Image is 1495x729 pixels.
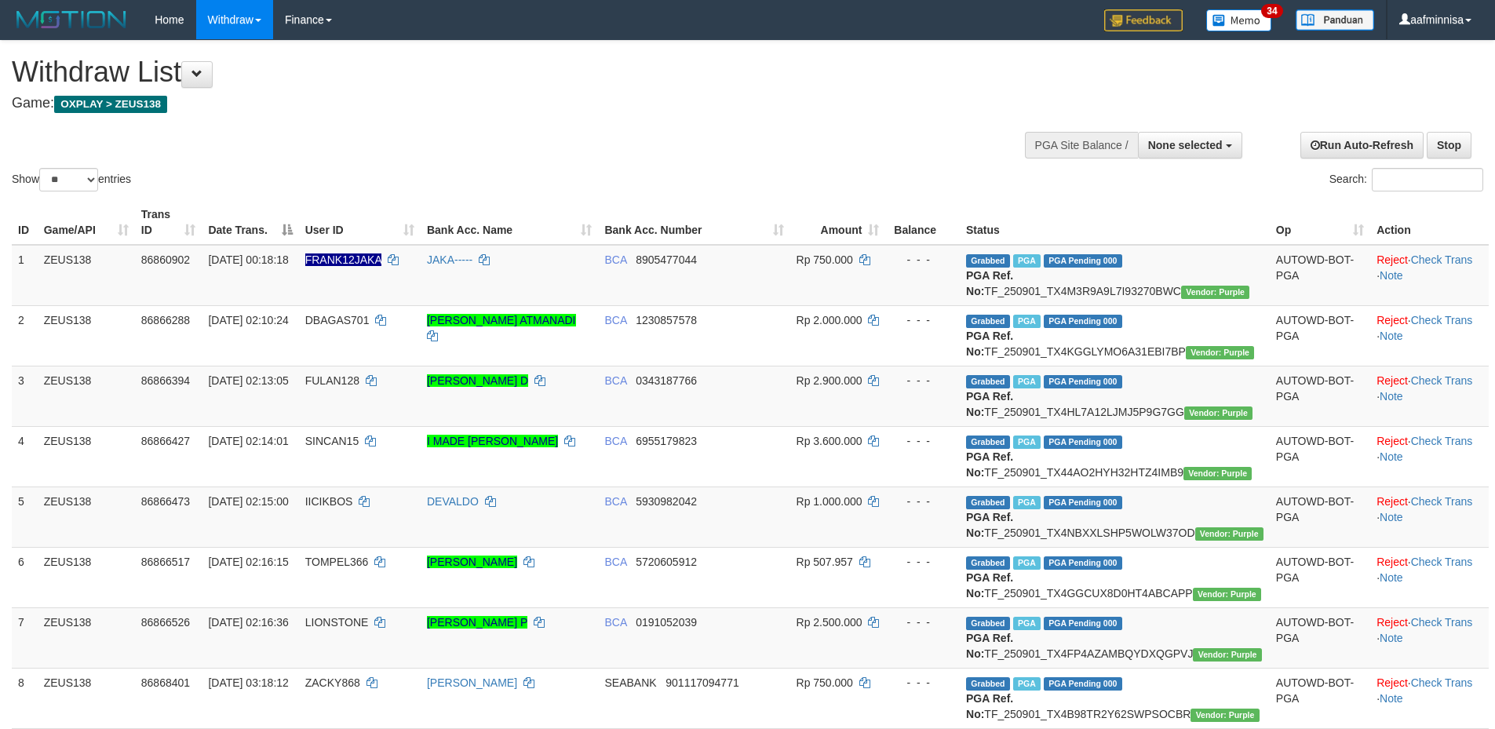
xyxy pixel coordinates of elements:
span: Rp 2.900.000 [797,374,862,387]
span: Copy 6955179823 to clipboard [636,435,697,447]
a: Note [1380,571,1403,584]
span: Copy 8905477044 to clipboard [636,253,697,266]
td: ZEUS138 [38,487,135,547]
a: Check Trans [1411,616,1473,629]
a: [PERSON_NAME] [427,556,517,568]
span: Vendor URL: https://trx4.1velocity.biz [1193,588,1261,601]
a: Note [1380,330,1403,342]
div: - - - [892,252,954,268]
span: SINCAN15 [305,435,359,447]
th: Date Trans.: activate to sort column descending [202,200,298,245]
span: BCA [604,253,626,266]
span: PGA Pending [1044,677,1122,691]
td: TF_250901_TX4FP4AZAMBQYDXQGPVJ [960,607,1270,668]
td: ZEUS138 [38,547,135,607]
td: TF_250901_TX4HL7A12LJMJ5P9G7GG [960,366,1270,426]
td: AUTOWD-BOT-PGA [1270,305,1370,366]
span: Rp 2.500.000 [797,616,862,629]
th: Game/API: activate to sort column ascending [38,200,135,245]
td: ZEUS138 [38,245,135,306]
a: [PERSON_NAME] ATMANADI [427,314,576,326]
span: Rp 507.957 [797,556,853,568]
a: Reject [1376,495,1408,508]
span: Marked by aafpengsreynich [1013,617,1041,630]
span: [DATE] 02:14:01 [208,435,288,447]
img: Feedback.jpg [1104,9,1183,31]
span: Copy 0191052039 to clipboard [636,616,697,629]
th: Op: activate to sort column ascending [1270,200,1370,245]
span: PGA Pending [1044,315,1122,328]
span: 86866517 [141,556,190,568]
span: Vendor URL: https://trx4.1velocity.biz [1183,467,1252,480]
td: 3 [12,366,38,426]
span: None selected [1148,139,1223,151]
span: Grabbed [966,677,1010,691]
span: Copy 1230857578 to clipboard [636,314,697,326]
span: Vendor URL: https://trx4.1velocity.biz [1181,286,1249,299]
a: Stop [1427,132,1471,159]
span: [DATE] 03:18:12 [208,676,288,689]
td: ZEUS138 [38,426,135,487]
th: Bank Acc. Name: activate to sort column ascending [421,200,599,245]
h4: Game: [12,96,981,111]
a: Reject [1376,374,1408,387]
td: TF_250901_TX4M3R9A9L7I93270BWC [960,245,1270,306]
b: PGA Ref. No: [966,450,1013,479]
a: Note [1380,632,1403,644]
span: Vendor URL: https://trx4.1velocity.biz [1186,346,1254,359]
span: PGA Pending [1044,556,1122,570]
span: 86866526 [141,616,190,629]
span: Vendor URL: https://trx4.1velocity.biz [1191,709,1259,722]
span: 34 [1261,4,1282,18]
span: LIONSTONE [305,616,369,629]
span: 86866288 [141,314,190,326]
span: Rp 750.000 [797,253,853,266]
span: BCA [604,495,626,508]
span: 86866427 [141,435,190,447]
a: Check Trans [1411,374,1473,387]
span: Vendor URL: https://trx4.1velocity.biz [1193,648,1261,662]
span: IICIKBOS [305,495,353,508]
span: Rp 1.000.000 [797,495,862,508]
span: BCA [604,616,626,629]
th: Status [960,200,1270,245]
td: ZEUS138 [38,366,135,426]
span: Nama rekening ada tanda titik/strip, harap diedit [305,253,381,266]
label: Search: [1329,168,1483,191]
span: Rp 750.000 [797,676,853,689]
td: 7 [12,607,38,668]
th: ID [12,200,38,245]
span: [DATE] 02:13:05 [208,374,288,387]
td: AUTOWD-BOT-PGA [1270,668,1370,728]
td: AUTOWD-BOT-PGA [1270,245,1370,306]
span: BCA [604,556,626,568]
b: PGA Ref. No: [966,390,1013,418]
b: PGA Ref. No: [966,511,1013,539]
a: Note [1380,269,1403,282]
b: PGA Ref. No: [966,692,1013,720]
a: Run Auto-Refresh [1300,132,1424,159]
span: BCA [604,435,626,447]
a: [PERSON_NAME] P [427,616,527,629]
a: DEVALDO [427,495,479,508]
span: FULAN128 [305,374,359,387]
div: PGA Site Balance / [1025,132,1138,159]
td: · · [1370,245,1489,306]
img: MOTION_logo.png [12,8,131,31]
td: AUTOWD-BOT-PGA [1270,547,1370,607]
span: DBAGAS701 [305,314,370,326]
span: Marked by aafpengsreynich [1013,556,1041,570]
span: Copy 5720605912 to clipboard [636,556,697,568]
span: Marked by aafpengsreynich [1013,254,1041,268]
h1: Withdraw List [12,56,981,88]
a: Reject [1376,314,1408,326]
span: [DATE] 00:18:18 [208,253,288,266]
span: PGA Pending [1044,436,1122,449]
th: Action [1370,200,1489,245]
span: Copy 0343187766 to clipboard [636,374,697,387]
a: Reject [1376,435,1408,447]
div: - - - [892,312,954,328]
b: PGA Ref. No: [966,330,1013,358]
b: PGA Ref. No: [966,571,1013,600]
img: Button%20Memo.svg [1206,9,1272,31]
